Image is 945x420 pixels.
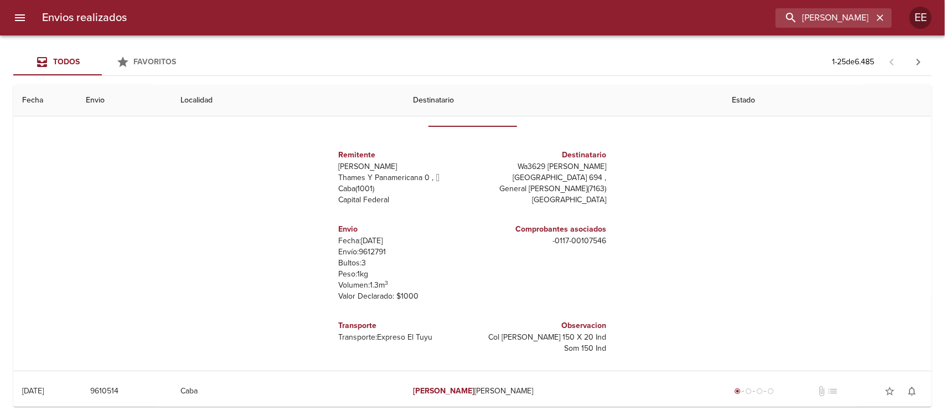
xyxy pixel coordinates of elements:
[339,320,468,332] h6: Transporte
[477,223,607,235] h6: Comprobantes asociados
[339,172,468,183] p: Thames Y Panamericana 0 ,  
[477,194,607,206] p: [GEOGRAPHIC_DATA]
[339,194,468,206] p: Capital Federal
[901,380,923,402] button: Activar notificaciones
[477,332,607,354] p: Col [PERSON_NAME] 150 X 20 Ind Som 150 Ind
[404,85,723,116] th: Destinatario
[339,161,468,172] p: [PERSON_NAME]
[77,85,172,116] th: Envio
[884,386,895,397] span: star_border
[404,371,723,411] td: [PERSON_NAME]
[776,8,873,28] input: buscar
[723,85,932,116] th: Estado
[42,9,127,27] h6: Envios realizados
[339,258,468,269] p: Bultos: 3
[879,56,905,67] span: Pagina anterior
[732,386,776,397] div: Generado
[745,388,752,395] span: radio_button_unchecked
[385,279,389,286] sup: 3
[53,57,80,66] span: Todos
[832,57,874,68] p: 1 - 25 de 6.485
[339,332,468,343] p: Transporte: Expreso El Tuyu
[906,386,917,397] span: notifications_none
[734,388,741,395] span: radio_button_checked
[477,235,607,247] p: - 0117 - 00107546
[339,235,468,247] p: Fecha: [DATE]
[13,85,77,116] th: Fecha
[756,388,763,395] span: radio_button_unchecked
[477,172,607,183] p: [GEOGRAPHIC_DATA] 694 ,
[172,371,404,411] td: Caba
[134,57,177,66] span: Favoritos
[22,386,44,396] div: [DATE]
[7,4,33,31] button: menu
[477,320,607,332] h6: Observacion
[477,183,607,194] p: General [PERSON_NAME] ( 7163 )
[910,7,932,29] div: Abrir información de usuario
[339,149,468,161] h6: Remitente
[172,85,404,116] th: Localidad
[339,291,468,302] p: Valor Declarado: $ 1000
[905,49,932,75] span: Pagina siguiente
[879,380,901,402] button: Agregar a favoritos
[13,49,190,75] div: Tabs Envios
[339,247,468,258] p: Envío: 9612791
[413,386,474,396] em: [PERSON_NAME]
[339,223,468,235] h6: Envio
[86,381,123,402] button: 9610514
[339,269,468,280] p: Peso: 1 kg
[477,161,607,172] p: Wa3629 [PERSON_NAME]
[477,149,607,161] h6: Destinatario
[767,388,774,395] span: radio_button_unchecked
[339,280,468,291] p: Volumen: 1.3 m
[828,386,839,397] span: No tiene pedido asociado
[817,386,828,397] span: No tiene documentos adjuntos
[90,385,118,398] span: 9610514
[910,7,932,29] div: EE
[339,183,468,194] p: Caba ( 1001 )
